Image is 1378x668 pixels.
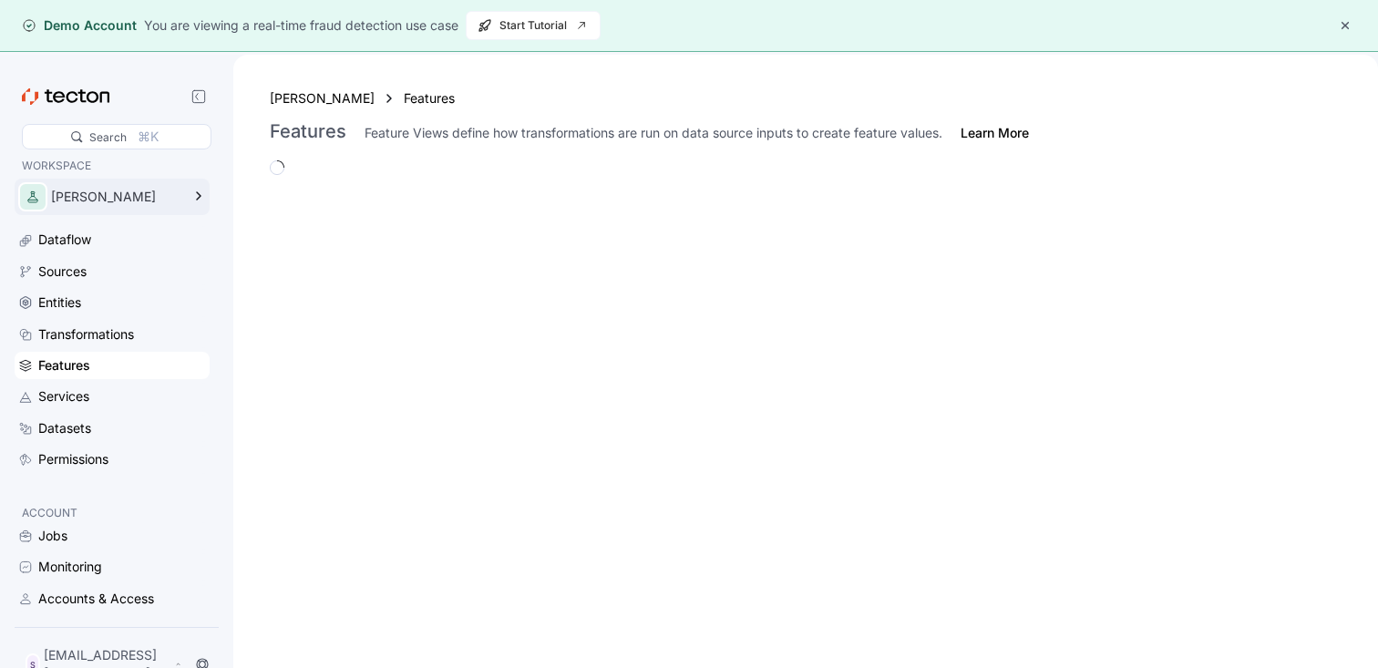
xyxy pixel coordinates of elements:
[22,504,202,522] p: ACCOUNT
[15,522,210,550] a: Jobs
[38,293,81,313] div: Entities
[38,526,67,546] div: Jobs
[15,258,210,285] a: Sources
[466,11,601,40] button: Start Tutorial
[138,127,159,147] div: ⌘K
[38,324,134,344] div: Transformations
[22,157,202,175] p: WORKSPACE
[961,124,1029,142] a: Learn More
[15,446,210,473] a: Permissions
[38,418,91,438] div: Datasets
[15,415,210,442] a: Datasets
[15,585,210,612] a: Accounts & Access
[270,88,375,108] a: [PERSON_NAME]
[15,226,210,253] a: Dataflow
[478,12,589,39] span: Start Tutorial
[38,589,154,609] div: Accounts & Access
[22,16,137,35] div: Demo Account
[22,124,211,149] div: Search⌘K
[144,15,458,36] div: You are viewing a real-time fraud detection use case
[15,352,210,379] a: Features
[15,383,210,410] a: Services
[365,124,942,142] div: Feature Views define how transformations are run on data source inputs to create feature values.
[38,557,102,577] div: Monitoring
[38,449,108,469] div: Permissions
[89,128,127,146] div: Search
[38,230,91,250] div: Dataflow
[15,289,210,316] a: Entities
[270,120,346,142] h3: Features
[51,190,180,203] div: [PERSON_NAME]
[404,88,468,108] a: Features
[15,553,210,581] a: Monitoring
[38,262,87,282] div: Sources
[38,386,89,406] div: Services
[15,321,210,348] a: Transformations
[38,355,90,375] div: Features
